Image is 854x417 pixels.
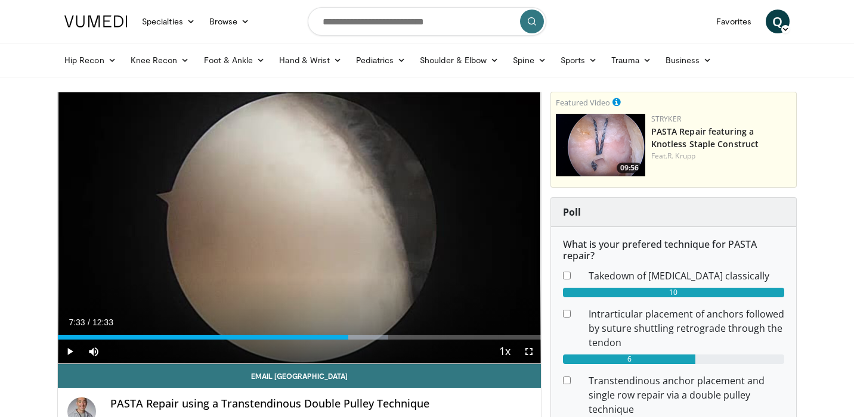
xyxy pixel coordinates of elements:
span: 09:56 [617,163,642,173]
a: Browse [202,10,257,33]
button: Mute [82,340,106,363]
a: Spine [506,48,553,72]
a: 09:56 [556,114,645,176]
video-js: Video Player [58,92,541,364]
a: Trauma [604,48,658,72]
strong: Poll [563,206,581,219]
a: Stryker [651,114,681,124]
small: Featured Video [556,97,610,108]
a: Shoulder & Elbow [413,48,506,72]
button: Playback Rate [493,340,517,363]
dd: Takedown of [MEDICAL_DATA] classically [580,269,793,283]
button: Play [58,340,82,363]
span: 12:33 [92,318,113,327]
a: PASTA Repair featuring a Knotless Staple Construct [651,126,759,150]
a: Favorites [709,10,759,33]
div: Progress Bar [58,335,541,340]
img: VuMedi Logo [64,15,128,27]
a: Business [658,48,719,72]
a: Sports [553,48,605,72]
a: Specialties [135,10,202,33]
a: Q [766,10,790,33]
div: 6 [563,354,696,364]
a: Foot & Ankle [197,48,273,72]
input: Search topics, interventions [308,7,546,36]
dd: Transtendinous anchor placement and single row repair via a double pulley technique [580,374,793,416]
a: Email [GEOGRAPHIC_DATA] [58,364,541,388]
div: 10 [563,288,784,297]
img: 84acc7eb-cb93-455a-a344-5c35427a46c1.png.150x105_q85_crop-smart_upscale.png [556,114,645,176]
a: Hand & Wrist [272,48,349,72]
dd: Intrarticular placement of anchors followed by suture shuttling retrograde through the tendon [580,307,793,350]
h4: PASTA Repair using a Transtendinous Double Pulley Technique [110,397,531,410]
span: / [88,318,90,327]
div: Feat. [651,151,791,161]
a: Pediatrics [349,48,413,72]
h6: What is your prefered technique for PASTA repair? [563,239,784,262]
a: Hip Recon [57,48,123,72]
span: 7:33 [69,318,85,327]
a: R. Krupp [667,151,695,161]
a: Knee Recon [123,48,197,72]
button: Fullscreen [517,340,541,363]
